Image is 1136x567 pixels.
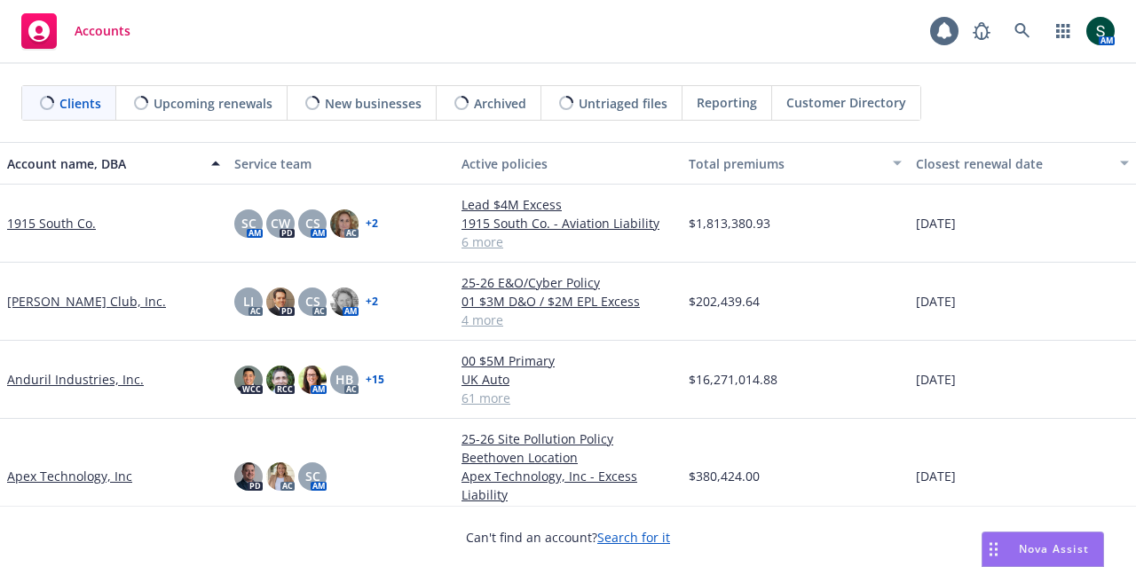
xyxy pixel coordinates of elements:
[234,462,263,491] img: photo
[916,467,956,485] span: [DATE]
[243,292,254,311] span: LI
[461,154,674,173] div: Active policies
[461,311,674,329] a: 4 more
[1086,17,1115,45] img: photo
[697,93,757,112] span: Reporting
[59,94,101,113] span: Clients
[227,142,454,185] button: Service team
[461,273,674,292] a: 25-26 E&O/Cyber Policy
[597,529,670,546] a: Search for it
[234,154,447,173] div: Service team
[305,214,320,232] span: CS
[7,214,96,232] a: 1915 South Co.
[330,287,359,316] img: photo
[461,292,674,311] a: 01 $3M D&O / $2M EPL Excess
[786,93,906,112] span: Customer Directory
[982,532,1005,566] div: Drag to move
[916,214,956,232] span: [DATE]
[305,467,320,485] span: SC
[454,142,682,185] button: Active policies
[461,351,674,370] a: 00 $5M Primary
[689,292,760,311] span: $202,439.64
[982,532,1104,567] button: Nova Assist
[14,6,138,56] a: Accounts
[689,467,760,485] span: $380,424.00
[461,429,674,467] a: 25-26 Site Pollution Policy Beethoven Location
[75,24,130,38] span: Accounts
[689,214,770,232] span: $1,813,380.93
[682,142,909,185] button: Total premiums
[330,209,359,238] img: photo
[461,467,674,504] a: Apex Technology, Inc - Excess Liability
[366,296,378,307] a: + 2
[916,292,956,311] span: [DATE]
[366,374,384,385] a: + 15
[7,370,144,389] a: Anduril Industries, Inc.
[154,94,272,113] span: Upcoming renewals
[241,214,256,232] span: SC
[916,370,956,389] span: [DATE]
[234,366,263,394] img: photo
[266,287,295,316] img: photo
[271,214,290,232] span: CW
[7,154,201,173] div: Account name, DBA
[266,462,295,491] img: photo
[689,370,777,389] span: $16,271,014.88
[305,292,320,311] span: CS
[266,366,295,394] img: photo
[298,366,327,394] img: photo
[689,154,882,173] div: Total premiums
[461,214,674,232] a: 1915 South Co. - Aviation Liability
[909,142,1136,185] button: Closest renewal date
[1005,13,1040,49] a: Search
[7,467,132,485] a: Apex Technology, Inc
[366,218,378,229] a: + 2
[461,232,674,251] a: 6 more
[1019,541,1089,556] span: Nova Assist
[325,94,422,113] span: New businesses
[461,504,674,523] a: 8 more
[474,94,526,113] span: Archived
[7,292,166,311] a: [PERSON_NAME] Club, Inc.
[461,370,674,389] a: UK Auto
[1045,13,1081,49] a: Switch app
[461,195,674,214] a: Lead $4M Excess
[579,94,667,113] span: Untriaged files
[964,13,999,49] a: Report a Bug
[916,154,1109,173] div: Closest renewal date
[466,528,670,547] span: Can't find an account?
[335,370,353,389] span: HB
[461,389,674,407] a: 61 more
